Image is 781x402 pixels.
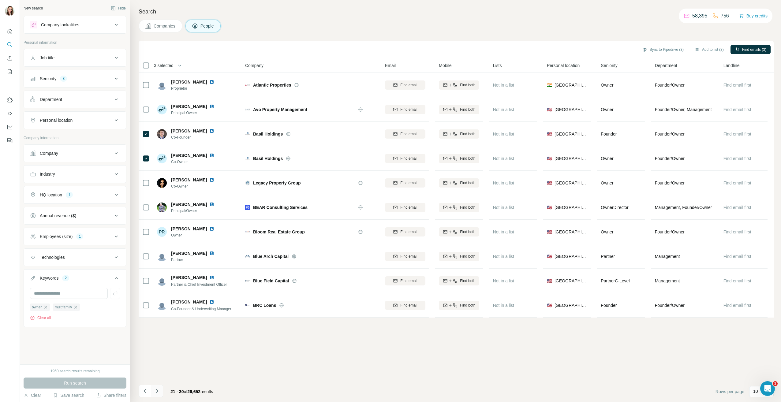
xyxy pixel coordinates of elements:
span: Mobile [439,62,451,69]
button: Personal location [24,113,126,128]
button: Find both [439,203,479,212]
span: Rows per page [716,389,744,395]
button: Find email [385,227,425,236]
img: Logo of BEAR Consulting Services [245,205,250,210]
span: Find email [400,180,417,186]
span: [PERSON_NAME] [171,226,207,232]
button: Technologies [24,250,126,265]
div: Job title [40,55,54,61]
button: Dashboard [5,121,15,132]
span: [PERSON_NAME] [171,177,207,183]
span: Find emails (3) [742,47,766,52]
span: Not in a list [493,254,514,259]
div: Personal location [40,117,73,123]
button: Buy credits [739,12,768,20]
button: Find both [439,105,479,114]
div: Company [40,150,58,156]
span: Founder/Owner, Management [655,106,712,113]
button: Feedback [5,135,15,146]
button: HQ location1 [24,188,126,202]
div: Keywords [40,275,58,281]
span: Principal/Owner [171,208,222,214]
span: Founder/Owner [655,180,685,186]
span: 🇺🇸 [547,278,552,284]
div: 1960 search results remaining [50,368,100,374]
span: results [170,389,213,394]
span: Co-Founder & Underwriting Manager [171,307,231,311]
span: Not in a list [493,107,514,112]
span: Co-Owner [171,184,222,189]
span: 🇺🇸 [547,229,552,235]
div: 1 [66,192,73,198]
img: Avatar [157,105,167,114]
span: Find both [460,131,475,137]
span: [GEOGRAPHIC_DATA] [555,180,587,186]
img: Avatar [157,300,167,310]
span: Blue Arch Capital [253,253,289,259]
button: Sync to Pipedrive (3) [638,45,688,54]
span: Find both [460,303,475,308]
span: Partner C-Level [601,278,630,283]
span: Bloom Real Estate Group [253,229,305,234]
span: Founder [601,303,617,308]
span: Founder/Owner [655,82,685,88]
span: BRC Loans [253,302,276,308]
span: [GEOGRAPHIC_DATA] [555,278,587,284]
span: Find email [400,254,417,259]
span: 3 selected [154,62,174,69]
button: Find email [385,252,425,261]
button: Keywords2 [24,271,126,288]
img: Logo of Avo Property Management [245,107,250,112]
button: Clear [24,392,41,398]
img: LinkedIn logo [209,202,214,207]
img: Logo of Basil Holdings [245,132,250,136]
span: Email [385,62,396,69]
span: Seniority [601,62,617,69]
button: Find email [385,105,425,114]
span: Find both [460,156,475,161]
button: Seniority3 [24,71,126,86]
button: Navigate to previous page [139,385,151,397]
img: Logo of Blue Arch Capital [245,254,250,259]
span: Avo Property Management [253,107,307,112]
span: Partner [171,257,222,262]
div: Company lookalikes [41,22,79,28]
span: Find both [460,278,475,284]
span: Owner [601,181,613,185]
p: 10 [753,388,758,394]
span: Basil Holdings [253,155,283,162]
span: Management [655,278,680,284]
span: Find both [460,82,475,88]
span: Owner [601,229,613,234]
div: 3 [60,76,67,81]
span: Lists [493,62,502,69]
img: Logo of Blue Field Capital [245,278,250,283]
img: Avatar [157,203,167,212]
div: New search [24,6,43,11]
button: Find both [439,80,479,90]
button: Use Surfe API [5,108,15,119]
span: 🇺🇸 [547,204,552,210]
span: 🇮🇳 [547,82,552,88]
div: 1 [76,234,83,239]
span: Find both [460,229,475,235]
button: Enrich CSV [5,53,15,64]
span: of [184,389,188,394]
span: Find email first [723,156,751,161]
img: Avatar [157,276,167,286]
span: Find email [400,82,417,88]
span: [PERSON_NAME] [171,201,207,207]
img: LinkedIn logo [209,80,214,84]
span: Founder/Owner [655,229,685,235]
span: People [200,23,215,29]
img: LinkedIn logo [209,226,214,231]
span: Owner [601,107,613,112]
button: Find both [439,129,479,139]
button: Share filters [96,392,126,398]
span: Find email [400,278,417,284]
span: Not in a list [493,132,514,136]
button: Employees (size)1 [24,229,126,244]
span: Founder/Owner [655,131,685,137]
span: [GEOGRAPHIC_DATA] [555,82,587,88]
span: Atlantic Properties [253,82,291,88]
